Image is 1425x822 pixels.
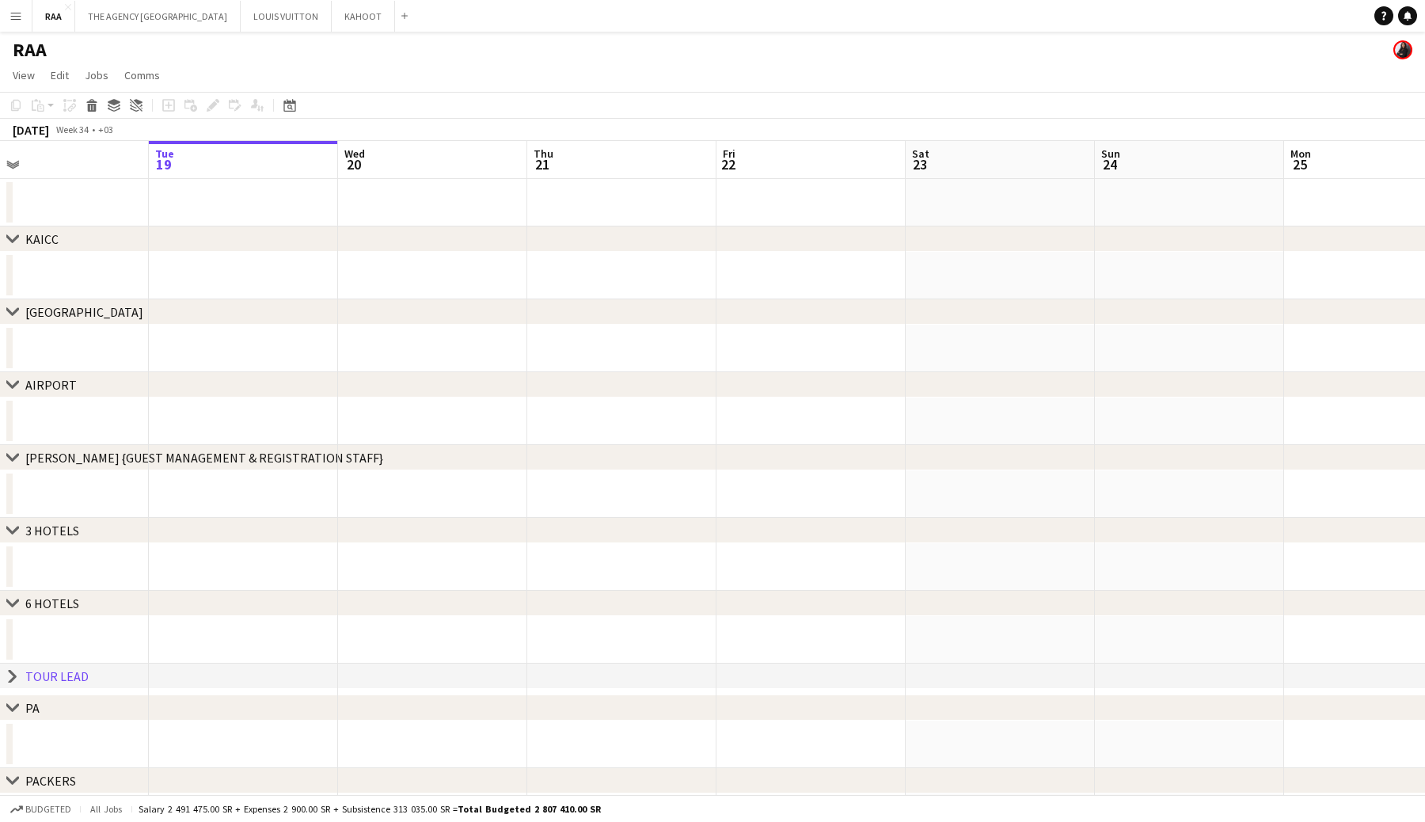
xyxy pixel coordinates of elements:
[98,124,113,135] div: +03
[25,304,143,320] div: [GEOGRAPHIC_DATA]
[25,804,71,815] span: Budgeted
[13,38,47,62] h1: RAA
[6,65,41,86] a: View
[51,68,69,82] span: Edit
[25,231,59,247] div: KAICC
[1099,155,1120,173] span: 24
[458,803,601,815] span: Total Budgeted 2 807 410.00 SR
[8,801,74,818] button: Budgeted
[25,596,79,611] div: 6 HOTELS
[25,523,79,538] div: 3 HOTELS
[87,803,125,815] span: All jobs
[534,147,553,161] span: Thu
[1101,147,1120,161] span: Sun
[531,155,553,173] span: 21
[342,155,365,173] span: 20
[52,124,92,135] span: Week 34
[13,122,49,138] div: [DATE]
[13,68,35,82] span: View
[1290,147,1311,161] span: Mon
[25,377,77,393] div: AIRPORT
[124,68,160,82] span: Comms
[25,668,89,684] div: TOUR LEAD
[25,450,383,466] div: [PERSON_NAME] {GUEST MANAGEMENT & REGISTRATION STAFF}
[75,1,241,32] button: THE AGENCY [GEOGRAPHIC_DATA]
[32,1,75,32] button: RAA
[25,700,40,716] div: PA
[332,1,395,32] button: KAHOOT
[85,68,108,82] span: Jobs
[1288,155,1311,173] span: 25
[44,65,75,86] a: Edit
[139,803,601,815] div: Salary 2 491 475.00 SR + Expenses 2 900.00 SR + Subsistence 313 035.00 SR =
[25,773,76,789] div: PACKERS
[720,155,735,173] span: 22
[912,147,929,161] span: Sat
[241,1,332,32] button: LOUIS VUITTON
[1393,40,1412,59] app-user-avatar: Douna Elsayed
[344,147,365,161] span: Wed
[153,155,174,173] span: 19
[910,155,929,173] span: 23
[155,147,174,161] span: Tue
[723,147,735,161] span: Fri
[118,65,166,86] a: Comms
[78,65,115,86] a: Jobs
